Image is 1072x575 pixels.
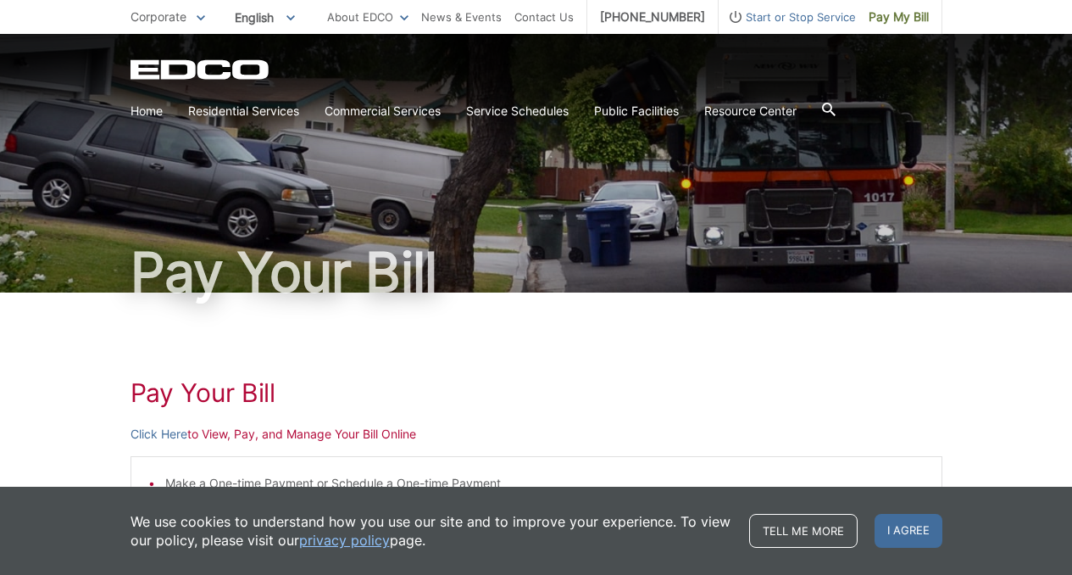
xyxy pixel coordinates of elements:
a: Home [131,102,163,120]
a: Resource Center [704,102,797,120]
span: Pay My Bill [869,8,929,26]
a: Residential Services [188,102,299,120]
a: About EDCO [327,8,408,26]
li: Make a One-time Payment or Schedule a One-time Payment [165,474,925,493]
p: We use cookies to understand how you use our site and to improve your experience. To view our pol... [131,512,732,550]
a: EDCD logo. Return to the homepage. [131,59,271,80]
a: Tell me more [749,514,858,548]
p: to View, Pay, and Manage Your Bill Online [131,425,942,444]
a: privacy policy [299,531,390,550]
a: Service Schedules [466,102,569,120]
a: Click Here [131,425,187,444]
h1: Pay Your Bill [131,377,942,408]
h1: Pay Your Bill [131,245,942,299]
a: Public Facilities [594,102,679,120]
a: Contact Us [514,8,574,26]
span: English [222,3,308,31]
a: Commercial Services [325,102,441,120]
a: News & Events [421,8,502,26]
span: I agree [875,514,942,548]
span: Corporate [131,9,186,24]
